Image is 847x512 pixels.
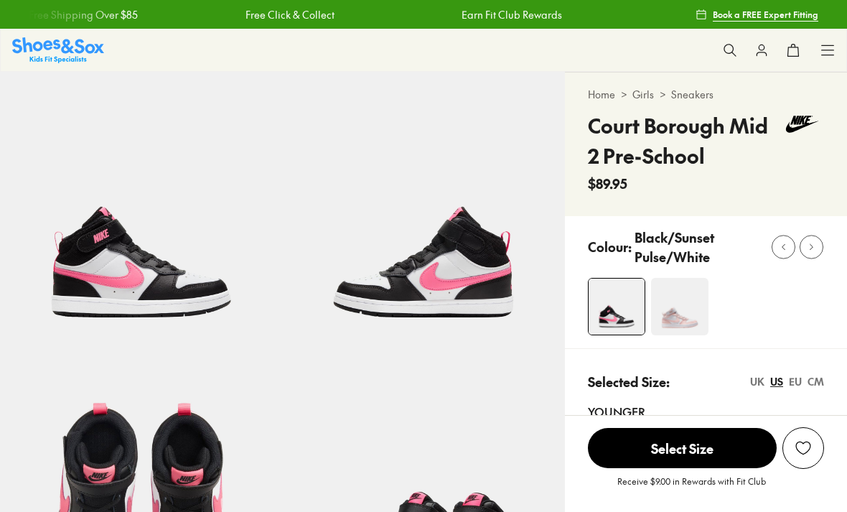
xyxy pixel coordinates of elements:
[588,237,632,256] p: Colour:
[588,87,615,102] a: Home
[589,279,645,335] img: 4-553354_1
[780,111,824,138] img: Vendor logo
[651,278,708,335] img: 4-527674_1
[671,87,713,102] a: Sneakers
[782,427,824,469] button: Add to Wishlist
[750,374,764,389] div: UK
[588,427,777,469] button: Select Size
[632,87,654,102] a: Girls
[588,174,627,193] span: $89.95
[12,37,104,62] img: SNS_Logo_Responsive.svg
[143,7,232,22] a: Free Click & Collect
[789,374,802,389] div: EU
[617,475,766,501] p: Receive $9.00 in Rewards with Fit Club
[360,7,460,22] a: Earn Fit Club Rewards
[282,72,564,354] img: 5-553355_1
[588,87,824,102] div: > >
[696,1,818,27] a: Book a FREE Expert Fitting
[635,228,761,266] p: Black/Sunset Pulse/White
[588,111,780,171] h4: Court Borough Mid 2 Pre-School
[588,372,670,391] p: Selected Size:
[713,8,818,21] span: Book a FREE Expert Fitting
[12,37,104,62] a: Shoes & Sox
[576,7,685,22] a: Free Shipping Over $85
[588,403,824,420] div: Younger
[770,374,783,389] div: US
[588,428,777,468] span: Select Size
[808,374,824,389] div: CM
